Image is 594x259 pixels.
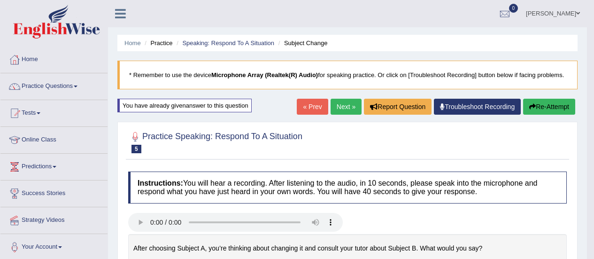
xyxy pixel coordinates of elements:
button: Report Question [364,99,432,115]
a: Tests [0,100,108,124]
a: Next » [331,99,362,115]
span: 5 [131,145,141,153]
span: 0 [509,4,518,13]
li: Subject Change [276,39,328,47]
a: Troubleshoot Recording [434,99,521,115]
button: Re-Attempt [523,99,575,115]
b: Microphone Array (Realtek(R) Audio) [211,71,318,78]
h2: Practice Speaking: Respond To A Situation [128,130,302,153]
blockquote: * Remember to use the device for speaking practice. Or click on [Troubleshoot Recording] button b... [117,61,578,89]
a: Success Stories [0,181,108,204]
div: You have already given answer to this question [117,99,252,112]
a: Your Account [0,234,108,258]
a: Practice Questions [0,73,108,97]
a: Home [124,39,141,47]
a: Home [0,47,108,70]
h4: You will hear a recording. After listening to the audio, in 10 seconds, please speak into the mic... [128,172,567,203]
a: Online Class [0,127,108,150]
a: Strategy Videos [0,207,108,231]
a: Speaking: Respond To A Situation [182,39,274,47]
a: « Prev [297,99,328,115]
a: Predictions [0,154,108,177]
li: Practice [142,39,172,47]
b: Instructions: [138,179,183,187]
